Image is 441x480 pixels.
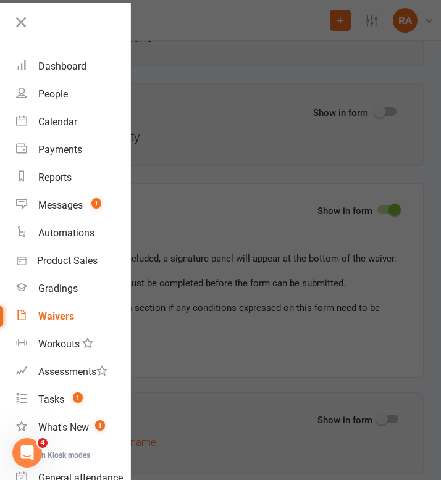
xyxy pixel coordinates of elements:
div: Automations [38,227,94,239]
a: Calendar [16,108,130,136]
a: Product Sales [16,247,130,275]
span: 1 [91,198,101,209]
a: Messages 1 [16,191,130,219]
div: Reports [38,172,72,183]
a: Assessments [16,358,130,386]
span: 1 [73,392,83,403]
div: Workouts [38,338,80,350]
span: 4 [38,438,48,448]
div: Gradings [38,283,78,294]
div: Tasks [38,394,64,405]
a: Workouts [16,330,130,358]
div: Product Sales [37,255,98,267]
a: What's New1 [16,413,130,441]
div: Waivers [38,310,74,322]
div: Dashboard [38,60,86,72]
a: Payments [16,136,130,163]
a: Waivers [16,302,130,330]
a: Automations [16,219,130,247]
div: Assessments [38,366,107,378]
a: Gradings [16,275,130,302]
div: Calendar [38,116,77,128]
iframe: Intercom live chat [12,438,42,468]
a: People [16,80,130,108]
div: What's New [38,421,89,433]
div: Payments [38,144,82,155]
span: 1 [95,420,105,431]
div: Messages [38,199,83,211]
a: Tasks 1 [16,386,130,413]
div: People [38,88,68,100]
a: Dashboard [16,52,130,80]
a: Reports [16,163,130,191]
